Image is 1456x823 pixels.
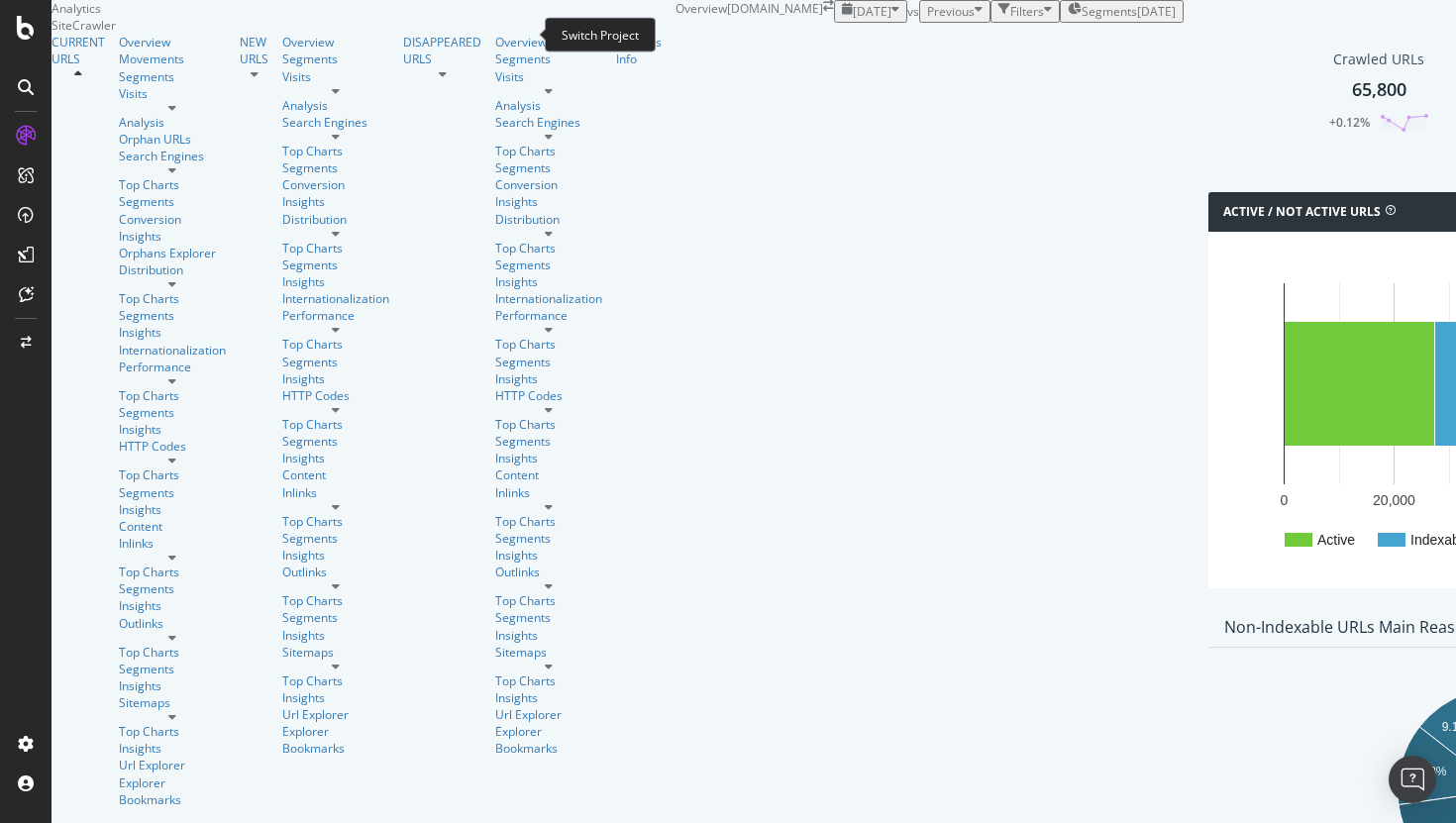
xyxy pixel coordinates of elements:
a: Overview [119,34,226,51]
a: Insights [495,193,602,210]
a: Url Explorer [119,757,226,773]
a: Segments [119,193,226,210]
div: Outlinks [282,564,389,580]
div: Segments [119,404,226,421]
a: CURRENT URLS [52,34,105,67]
a: NEW URLS [240,34,268,67]
div: Top Charts [282,336,389,353]
div: Content [282,466,389,483]
a: Segments [495,530,602,547]
div: Top Charts [282,143,389,159]
div: Insights [495,627,602,644]
div: Explorer Bookmarks [495,723,602,757]
div: Top Charts [495,336,602,353]
div: Explorer Bookmarks [119,774,226,808]
div: Insights [282,689,389,706]
div: Top Charts [119,176,226,193]
a: Top Charts [495,143,602,159]
a: Internationalization [119,342,226,359]
a: Orphan URLs [119,131,226,148]
div: Overview [495,34,602,51]
div: Sitemaps [282,644,389,661]
a: Segments [119,484,226,501]
a: Insights [282,193,389,210]
a: Top Charts [119,564,226,580]
h4: Active / Not Active URLs [1223,202,1381,222]
a: Top Charts [495,672,602,689]
a: Top Charts [495,513,602,530]
a: Segments [495,159,602,176]
a: Insights [495,547,602,564]
a: Segments [495,354,602,370]
a: Search Engines [495,114,602,131]
a: Distribution [495,211,602,228]
div: Segments [282,433,389,450]
a: Inlinks [495,484,602,501]
a: Movements [119,51,226,67]
div: Explorer Bookmarks [282,723,389,757]
div: Performance [495,307,602,324]
a: Search Engines [282,114,389,131]
a: HTTP Codes [495,387,602,404]
a: Segments [282,257,389,273]
div: Crawled URLs [1333,50,1424,69]
div: Visits [282,68,389,85]
div: Insights [282,370,389,387]
a: DISAPPEARED URLS [403,34,481,67]
div: Top Charts [119,466,226,483]
div: Performance [282,307,389,324]
a: Internationalization [282,290,389,307]
a: Top Charts [119,387,226,404]
div: Top Charts [282,416,389,433]
a: Insights [119,421,226,438]
div: Internationalization [495,290,602,307]
div: Sitemaps [495,644,602,661]
div: Top Charts [119,644,226,661]
a: HTTP Codes [119,438,226,455]
a: Outlinks [119,615,226,632]
a: Visits [495,68,602,85]
span: Previous [927,3,975,20]
a: Insights [119,501,226,518]
a: Top Charts [495,240,602,257]
a: Insights [119,740,226,757]
div: Insights [495,273,602,290]
a: Insights [119,228,226,245]
div: [DATE] [1137,3,1176,20]
a: Segments [495,433,602,450]
a: Inlinks [282,484,389,501]
a: Conversion [119,211,226,228]
div: +0.12% [1329,114,1370,131]
a: Segments [282,51,389,67]
div: Insights [282,273,389,290]
div: Insights [282,450,389,466]
a: Inlinks [119,535,226,552]
div: Insights [119,677,226,694]
div: Segments [282,354,389,370]
div: Top Charts [119,290,226,307]
div: Segments [119,661,226,677]
a: Segments [495,257,602,273]
a: Segments [495,609,602,626]
div: Insights [119,597,226,614]
div: HTTP Codes [282,387,389,404]
a: Content [119,518,226,535]
a: Top Charts [495,416,602,433]
a: Analysis [119,114,226,131]
div: Conversion [282,176,389,193]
